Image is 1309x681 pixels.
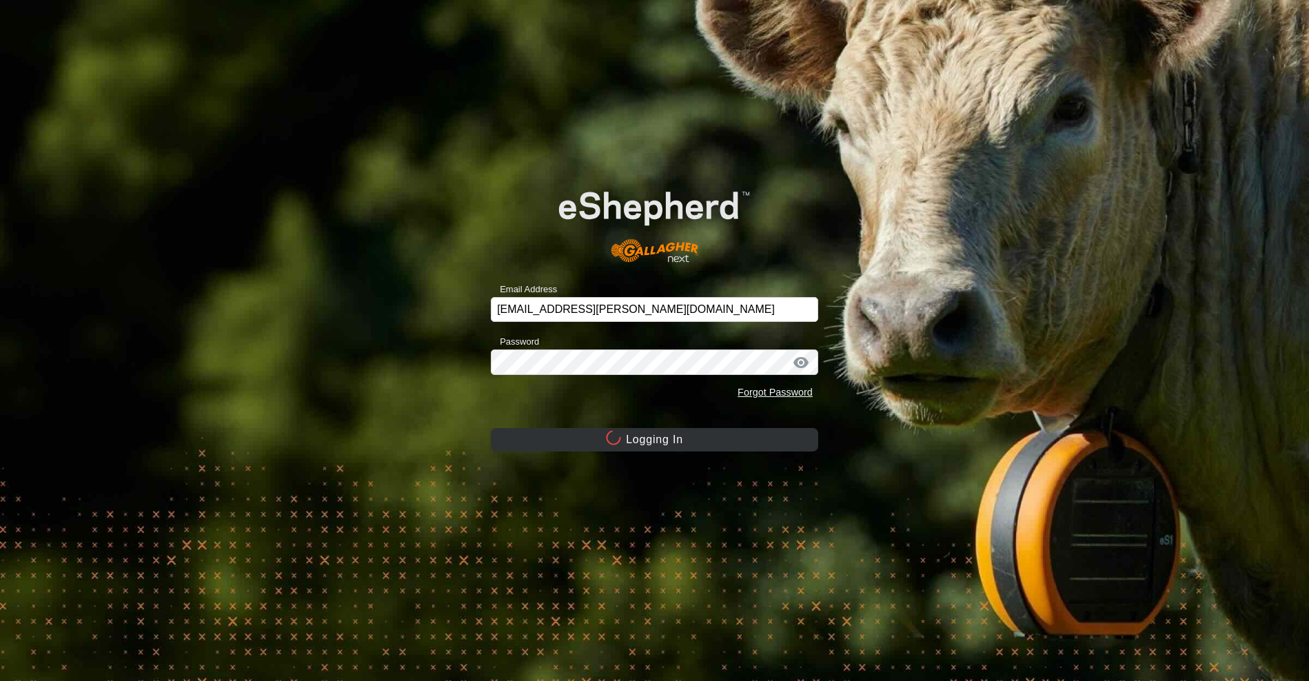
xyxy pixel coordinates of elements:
[491,283,557,296] label: Email Address
[491,335,539,349] label: Password
[491,428,818,451] button: Logging In
[491,297,818,322] input: Email Address
[738,387,813,398] a: Forgot Password
[524,164,786,276] img: E-shepherd Logo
